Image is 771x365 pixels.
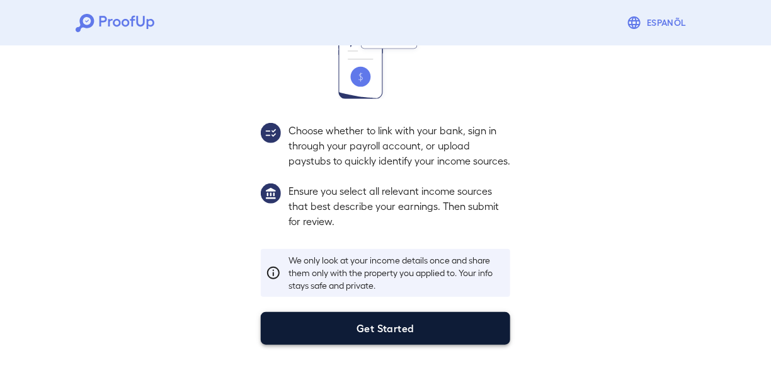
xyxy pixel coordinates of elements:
img: transfer_money.svg [338,8,433,99]
p: Choose whether to link with your bank, sign in through your payroll account, or upload paystubs t... [288,123,510,168]
p: We only look at your income details once and share them only with the property you applied to. Yo... [288,254,505,292]
button: Get Started [261,312,510,345]
button: Espanõl [622,10,695,35]
p: Ensure you select all relevant income sources that best describe your earnings. Then submit for r... [288,183,510,229]
img: group1.svg [261,183,281,204]
img: group2.svg [261,123,281,143]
